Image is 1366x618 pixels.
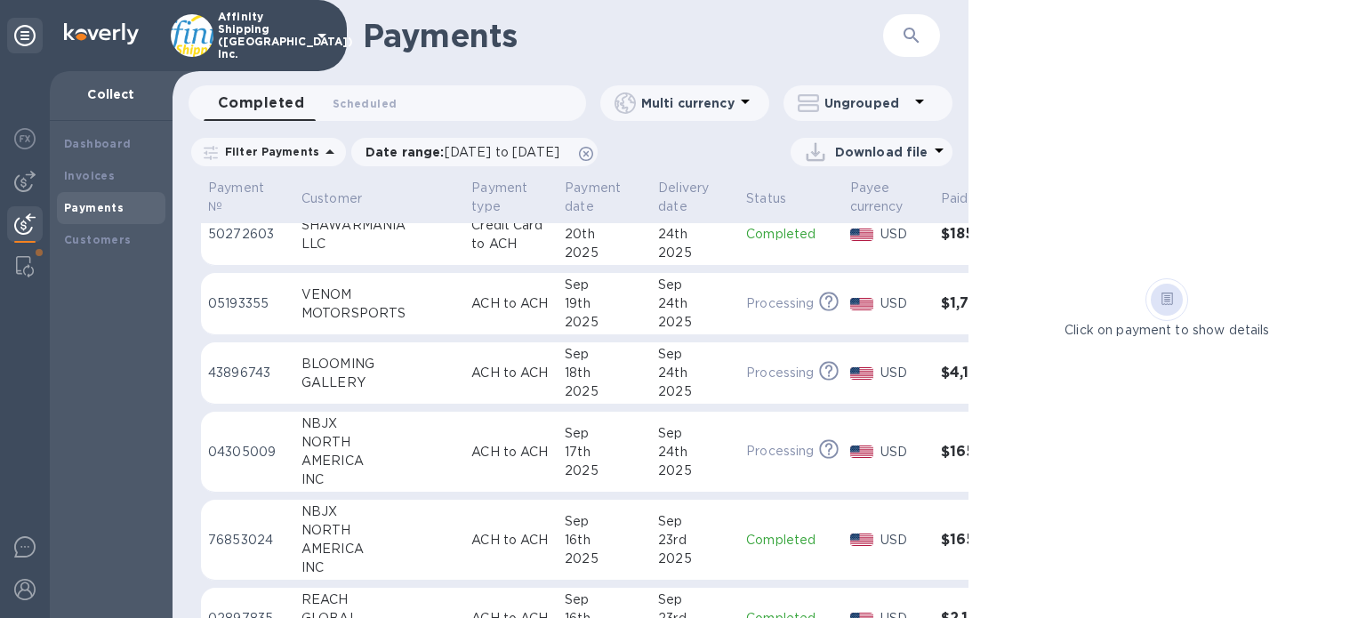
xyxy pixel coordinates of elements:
p: Processing [746,294,814,313]
p: ACH to ACH [471,531,550,550]
b: Invoices [64,169,115,182]
div: REACH [301,590,457,609]
span: Completed [218,91,304,116]
div: MOTORSPORTS [301,304,457,323]
p: Processing [746,364,814,382]
p: Completed [746,225,835,244]
div: Sep [658,276,732,294]
div: Sep [658,512,732,531]
div: Unpin categories [7,18,43,53]
div: 2025 [565,382,644,401]
span: Payment type [471,179,550,216]
img: Foreign exchange [14,128,36,149]
h1: Payments [363,17,883,54]
p: 43896743 [208,364,287,382]
span: Scheduled [333,94,397,113]
div: Sep [658,345,732,364]
div: GALLERY [301,373,457,392]
div: 2025 [565,550,644,568]
p: Payee currency [850,179,904,216]
div: 2025 [658,461,732,480]
p: Date range : [366,143,568,161]
div: 24th [658,294,732,313]
p: 05193355 [208,294,287,313]
p: USD [880,225,926,244]
span: Paid [941,189,992,208]
p: Paid [941,189,968,208]
img: USD [850,445,874,458]
span: Payment № [208,179,287,216]
p: ACH to ACH [471,294,550,313]
p: Ungrouped [824,94,909,112]
div: Sep [658,590,732,609]
p: USD [880,364,926,382]
p: USD [880,294,926,313]
b: Dashboard [64,137,132,150]
div: Date range:[DATE] to [DATE] [351,138,598,166]
h3: $165.00 [941,532,1023,549]
p: ACH to ACH [471,364,550,382]
p: Credit Card to ACH [471,216,550,253]
div: Sep [565,512,644,531]
p: Payment № [208,179,264,216]
div: 24th [658,443,732,461]
div: 17th [565,443,644,461]
p: Delivery date [658,179,709,216]
div: LLC [301,235,457,253]
span: [DATE] to [DATE] [445,145,559,159]
h3: $1,780.00 [941,295,1023,312]
b: Customers [64,233,132,246]
p: Collect [64,85,158,103]
span: Status [746,189,809,208]
div: Sep [658,424,732,443]
div: 24th [658,225,732,244]
span: Customer [301,189,385,208]
div: NBJX [301,502,457,521]
p: USD [880,443,926,461]
p: Click on payment to show details [1065,321,1269,340]
p: ACH to ACH [471,443,550,461]
span: Payee currency [850,179,927,216]
p: 76853024 [208,531,287,550]
span: Payment date [565,179,644,216]
div: 24th [658,364,732,382]
div: Sep [565,590,644,609]
div: 2025 [565,244,644,262]
div: 2025 [658,244,732,262]
div: INC [301,558,457,577]
div: 23rd [658,531,732,550]
h3: $185.00 [941,226,1023,243]
div: 2025 [658,382,732,401]
div: 2025 [565,461,644,480]
h3: $4,115.00 [941,365,1023,381]
p: USD [880,531,926,550]
div: 19th [565,294,644,313]
img: USD [850,534,874,546]
div: NORTH [301,521,457,540]
div: 2025 [565,313,644,332]
p: 04305009 [208,443,287,461]
div: VENOM [301,285,457,304]
h3: $165.00 [941,444,1023,461]
div: 20th [565,225,644,244]
div: 2025 [658,313,732,332]
span: Delivery date [658,179,732,216]
div: AMERICA [301,452,457,470]
div: 2025 [658,550,732,568]
p: Affinity Shipping ([GEOGRAPHIC_DATA]) Inc. [218,11,307,60]
div: NBJX [301,414,457,433]
div: SHAWARMANIA [301,216,457,235]
div: Sep [565,276,644,294]
p: Filter Payments [218,144,319,159]
p: Processing [746,442,814,461]
div: NORTH [301,433,457,452]
img: USD [850,367,874,380]
p: Multi currency [641,94,735,112]
p: Payment date [565,179,621,216]
div: 18th [565,364,644,382]
div: BLOOMING [301,355,457,373]
b: Payments [64,201,124,214]
div: INC [301,470,457,489]
p: Completed [746,531,835,550]
div: 16th [565,531,644,550]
